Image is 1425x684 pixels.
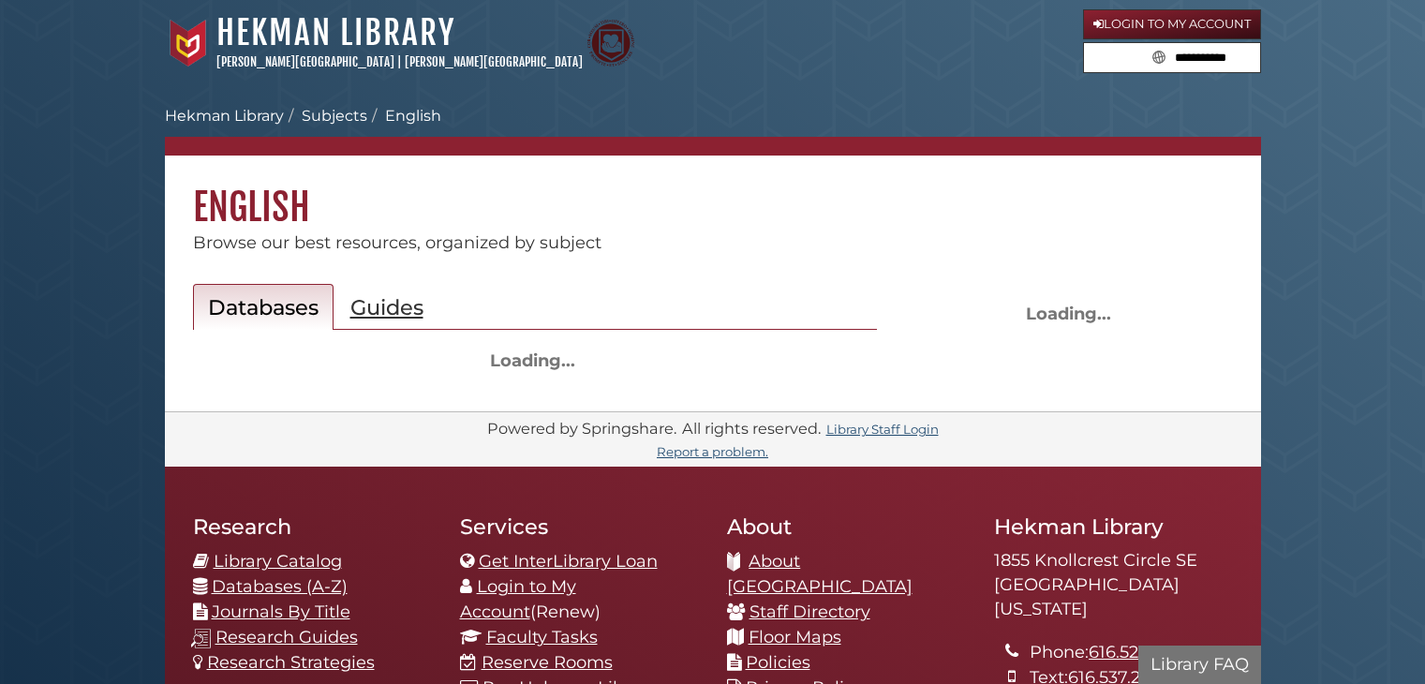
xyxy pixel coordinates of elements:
[994,513,1233,540] h2: Hekman Library
[191,629,211,648] img: research-guides-icon-white_37x37.png
[746,652,810,673] a: Policies
[1030,640,1232,665] li: Phone:
[727,513,966,540] h2: About
[165,156,1261,230] h1: English
[1083,42,1261,74] form: Search library guides, policies, and FAQs.
[484,419,679,438] div: Powered by Springshare.
[165,20,212,67] img: Calvin University
[994,549,1233,621] address: 1855 Knollcrest Circle SE [GEOGRAPHIC_DATA][US_STATE]
[367,105,441,127] li: English
[486,627,598,647] a: Faculty Tasks
[212,602,350,622] a: Journals By Title
[335,284,438,330] a: Guides
[460,574,699,625] li: (Renew)
[165,105,1261,156] nav: breadcrumb
[749,627,841,647] a: Floor Maps
[193,513,432,540] h2: Research
[165,107,284,125] a: Hekman Library
[302,107,367,125] a: Subjects
[216,12,455,53] a: Hekman Library
[460,513,699,540] h2: Services
[215,627,358,647] a: Research Guides
[193,284,334,330] a: Databases
[750,602,870,622] a: Staff Directory
[460,576,576,622] a: Login to My Account
[208,294,319,320] h2: Databases
[657,444,768,459] a: Report a problem.
[397,54,402,69] span: |
[1089,642,1190,662] a: 616.526.7197
[165,230,1261,256] div: Browse our best resources, organized by subject
[207,652,375,673] a: Research Strategies
[1083,9,1261,39] a: Login to My Account
[216,54,394,69] a: [PERSON_NAME][GEOGRAPHIC_DATA]
[482,652,613,673] a: Reserve Rooms
[1138,646,1261,684] button: Library FAQ
[826,422,939,437] a: Library Staff Login
[350,294,423,320] h2: Guides
[193,284,1233,383] section: Content by Subject
[679,419,824,438] div: All rights reserved.
[214,551,342,572] a: Library Catalog
[212,576,348,597] a: Databases (A-Z)
[193,339,872,374] div: Loading...
[905,292,1233,327] div: Loading...
[479,551,658,572] a: Get InterLibrary Loan
[1147,43,1171,68] button: Search
[405,54,583,69] a: [PERSON_NAME][GEOGRAPHIC_DATA]
[587,20,634,67] img: Calvin Theological Seminary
